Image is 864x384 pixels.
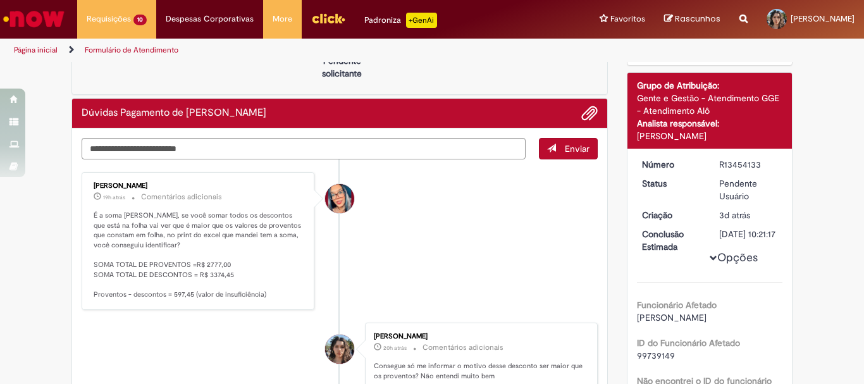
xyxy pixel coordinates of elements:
[374,361,584,381] p: Consegue só me informar o motivo desse desconto ser maior que os proventos? Não entendi muito bem
[633,177,710,190] dt: Status
[82,108,266,119] h2: Dúvidas Pagamento de Salário Histórico de tíquete
[94,211,304,300] p: É a soma [PERSON_NAME], se você somar todos os descontos que está na folha vai ver que é maior qu...
[364,13,437,28] div: Padroniza
[539,138,598,159] button: Enviar
[166,13,254,25] span: Despesas Corporativas
[9,39,567,62] ul: Trilhas de página
[719,209,750,221] time: 27/08/2025 18:14:33
[633,158,710,171] dt: Número
[637,350,675,361] span: 99739149
[423,342,503,353] small: Comentários adicionais
[383,344,407,352] span: 20h atrás
[85,45,178,55] a: Formulário de Atendimento
[637,299,717,311] b: Funcionário Afetado
[637,130,783,142] div: [PERSON_NAME]
[633,209,710,221] dt: Criação
[141,192,222,202] small: Comentários adicionais
[719,209,778,221] div: 27/08/2025 18:14:33
[565,143,589,154] span: Enviar
[637,92,783,117] div: Gente e Gestão - Atendimento GGE - Atendimento Alô
[82,138,526,159] textarea: Digite sua mensagem aqui...
[1,6,66,32] img: ServiceNow
[791,13,855,24] span: [PERSON_NAME]
[664,13,720,25] a: Rascunhos
[14,45,58,55] a: Página inicial
[719,158,778,171] div: R13454133
[383,344,407,352] time: 29/08/2025 15:20:02
[719,228,778,240] div: [DATE] 10:21:17
[637,117,783,130] div: Analista responsável:
[133,15,147,25] span: 10
[311,9,345,28] img: click_logo_yellow_360x200.png
[103,194,125,201] span: 19h atrás
[311,54,373,80] p: Pendente solicitante
[325,184,354,213] div: Maira Priscila Da Silva Arnaldo
[610,13,645,25] span: Favoritos
[633,228,710,253] dt: Conclusão Estimada
[637,337,740,349] b: ID do Funcionário Afetado
[325,335,354,364] div: Julia Rodrigues Ortunho Pavani
[637,312,707,323] span: [PERSON_NAME]
[87,13,131,25] span: Requisições
[637,79,783,92] div: Grupo de Atribuição:
[103,194,125,201] time: 29/08/2025 15:24:44
[406,13,437,28] p: +GenAi
[675,13,720,25] span: Rascunhos
[94,182,304,190] div: [PERSON_NAME]
[719,209,750,221] span: 3d atrás
[374,333,584,340] div: [PERSON_NAME]
[719,177,778,202] div: Pendente Usuário
[273,13,292,25] span: More
[581,105,598,121] button: Adicionar anexos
